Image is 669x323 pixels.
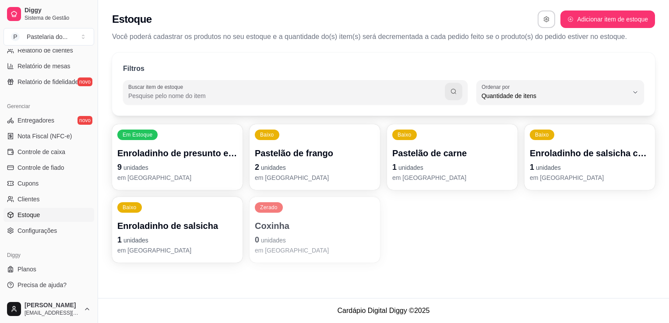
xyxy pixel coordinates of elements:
[128,83,186,91] label: Buscar item de estoque
[123,237,148,244] span: unidades
[18,62,70,70] span: Relatório de mesas
[4,224,94,238] a: Configurações
[98,298,669,323] footer: Cardápio Digital Diggy © 2025
[4,161,94,175] a: Controle de fiado
[123,204,137,211] p: Baixo
[530,161,650,173] p: 1
[482,91,628,100] span: Quantidade de itens
[4,192,94,206] a: Clientes
[387,124,518,190] button: BaixoPastelão de carne1unidadesem [GEOGRAPHIC_DATA]
[18,163,64,172] span: Controle de fiado
[4,99,94,113] div: Gerenciar
[4,248,94,262] div: Diggy
[25,7,91,14] span: Diggy
[535,131,549,138] p: Baixo
[4,262,94,276] a: Planos
[112,197,243,263] button: BaixoEnroladinho de salsicha1unidadesem [GEOGRAPHIC_DATA]
[4,75,94,89] a: Relatório de fidelidadenovo
[117,246,237,255] p: em [GEOGRAPHIC_DATA]
[4,145,94,159] a: Controle de caixa
[255,220,375,232] p: Coxinha
[4,113,94,127] a: Entregadoresnovo
[255,246,375,255] p: em [GEOGRAPHIC_DATA]
[255,147,375,159] p: Pastelão de frango
[250,197,380,263] button: ZeradoCoxinha0unidadesem [GEOGRAPHIC_DATA]
[18,179,39,188] span: Cupons
[392,147,512,159] p: Pastelão de carne
[128,91,445,100] input: Buscar item de estoque
[482,83,513,91] label: Ordenar por
[11,32,20,41] span: P
[560,11,655,28] button: Adicionar item de estoque
[18,195,40,204] span: Clientes
[476,80,644,105] button: Ordenar porQuantidade de itens
[4,176,94,190] a: Cupons
[123,63,144,74] p: Filtros
[530,173,650,182] p: em [GEOGRAPHIC_DATA]
[112,12,151,26] h2: Estoque
[530,147,650,159] p: Enroladinho de salsicha com queijo
[18,147,65,156] span: Controle de caixa
[392,173,512,182] p: em [GEOGRAPHIC_DATA]
[18,132,72,140] span: Nota Fiscal (NFC-e)
[27,32,67,41] div: Pastelaria do ...
[4,129,94,143] a: Nota Fiscal (NFC-e)
[25,302,80,309] span: [PERSON_NAME]
[112,32,655,42] p: Você poderá cadastrar os produtos no seu estoque e a quantidade do(s) item(s) será decrementada a...
[18,211,40,219] span: Estoque
[4,4,94,25] a: DiggySistema de Gestão
[260,204,278,211] p: Zerado
[536,164,561,171] span: unidades
[25,14,91,21] span: Sistema de Gestão
[525,124,655,190] button: BaixoEnroladinho de salsicha com queijo1unidadesem [GEOGRAPHIC_DATA]
[123,131,152,138] p: Em Estoque
[398,131,412,138] p: Baixo
[117,161,237,173] p: 9
[117,173,237,182] p: em [GEOGRAPHIC_DATA]
[123,164,148,171] span: unidades
[18,281,67,289] span: Precisa de ajuda?
[117,234,237,246] p: 1
[261,164,286,171] span: unidades
[255,161,375,173] p: 2
[112,124,243,190] button: Em EstoqueEnroladinho de presunto e queijo9unidadesem [GEOGRAPHIC_DATA]
[250,124,380,190] button: BaixoPastelão de frango2unidadesem [GEOGRAPHIC_DATA]
[392,161,512,173] p: 1
[4,208,94,222] a: Estoque
[261,237,286,244] span: unidades
[18,226,57,235] span: Configurações
[117,220,237,232] p: Enroladinho de salsicha
[18,46,73,55] span: Relatório de clientes
[4,278,94,292] a: Precisa de ajuda?
[18,265,36,274] span: Planos
[4,59,94,73] a: Relatório de mesas
[398,164,423,171] span: unidades
[4,28,94,46] button: Select a team
[18,116,54,125] span: Entregadores
[25,309,80,316] span: [EMAIL_ADDRESS][DOMAIN_NAME]
[18,77,78,86] span: Relatório de fidelidade
[4,298,94,319] button: [PERSON_NAME][EMAIL_ADDRESS][DOMAIN_NAME]
[117,147,237,159] p: Enroladinho de presunto e queijo
[255,234,375,246] p: 0
[4,43,94,57] a: Relatório de clientes
[255,173,375,182] p: em [GEOGRAPHIC_DATA]
[260,131,274,138] p: Baixo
